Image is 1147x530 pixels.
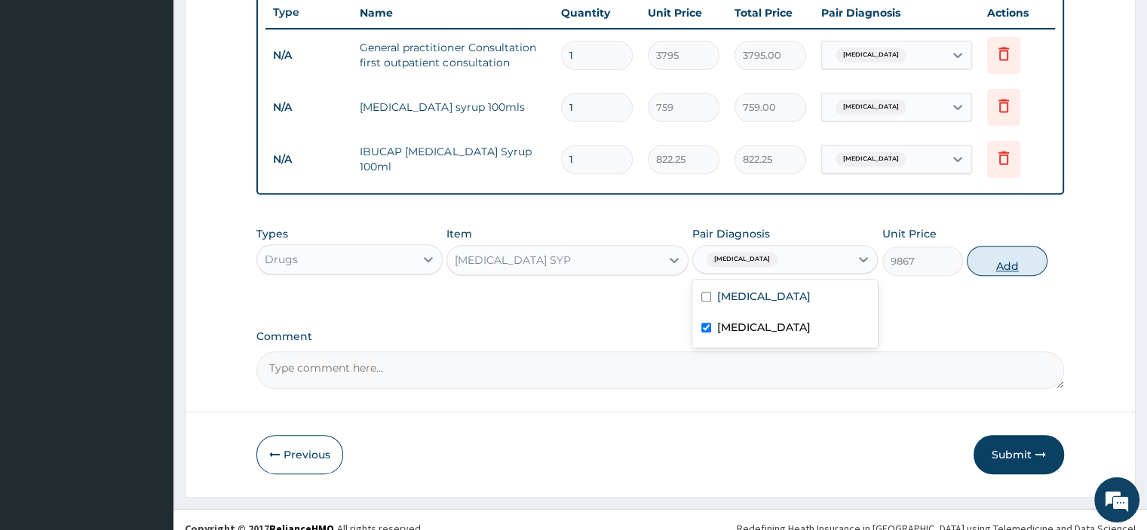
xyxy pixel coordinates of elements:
[717,320,811,335] label: [MEDICAL_DATA]
[352,32,553,78] td: General practitioner Consultation first outpatient consultation
[352,136,553,182] td: IBUCAP [MEDICAL_DATA] Syrup 100ml
[8,363,287,415] textarea: Type your message and hit 'Enter'
[265,93,352,121] td: N/A
[967,246,1047,276] button: Add
[717,289,811,304] label: [MEDICAL_DATA]
[836,47,906,63] span: [MEDICAL_DATA]
[455,253,571,268] div: [MEDICAL_DATA] SYP
[265,252,298,267] div: Drugs
[836,100,906,115] span: [MEDICAL_DATA]
[692,226,770,241] label: Pair Diagnosis
[28,75,61,113] img: d_794563401_company_1708531726252_794563401
[265,146,352,173] td: N/A
[882,226,937,241] label: Unit Price
[974,435,1064,474] button: Submit
[707,252,777,267] span: [MEDICAL_DATA]
[247,8,284,44] div: Minimize live chat window
[446,226,472,241] label: Item
[87,165,208,317] span: We're online!
[352,92,553,122] td: [MEDICAL_DATA] syrup 100mls
[836,152,906,167] span: [MEDICAL_DATA]
[265,41,352,69] td: N/A
[256,330,1063,343] label: Comment
[256,228,288,240] label: Types
[256,435,343,474] button: Previous
[78,84,253,104] div: Chat with us now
